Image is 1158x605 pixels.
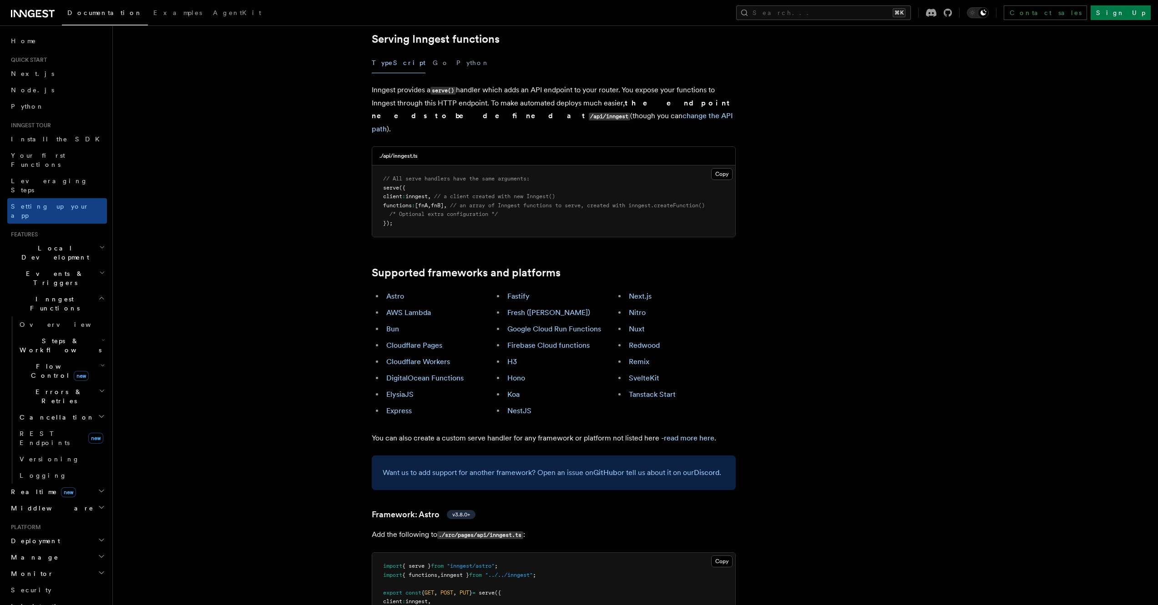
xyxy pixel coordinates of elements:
a: Sign Up [1091,5,1151,20]
a: Node.js [7,82,107,98]
a: Astro [386,292,404,300]
a: SvelteKit [629,374,659,382]
span: : [412,202,415,209]
span: , [453,590,456,596]
button: Monitor [7,565,107,582]
button: Toggle dark mode [967,7,989,18]
a: Python [7,98,107,115]
span: = [472,590,475,596]
span: /* Optional extra configuration */ [389,211,498,217]
a: Overview [16,316,107,333]
a: Discord [694,468,719,477]
button: Search...⌘K [736,5,911,20]
a: DigitalOcean Functions [386,374,464,382]
div: Inngest Functions [7,316,107,484]
a: Examples [148,3,207,25]
button: Errors & Retries [16,384,107,409]
a: Fastify [507,292,530,300]
span: serve [383,185,399,191]
span: , [428,202,431,209]
span: [fnA [415,202,428,209]
a: Cloudflare Pages [386,341,442,350]
span: Platform [7,524,41,531]
kbd: ⌘K [893,8,905,17]
button: Middleware [7,500,107,516]
span: inngest [405,598,428,605]
span: Inngest Functions [7,295,98,313]
span: // a client created with new Inngest() [434,193,555,200]
span: new [74,371,89,381]
a: Leveraging Steps [7,173,107,198]
a: Nuxt [629,325,645,333]
span: Next.js [11,70,54,77]
span: Quick start [7,56,47,64]
a: Next.js [7,65,107,82]
span: Inngest tour [7,122,51,129]
span: POST [440,590,453,596]
a: AWS Lambda [386,308,431,317]
a: H3 [507,357,517,366]
a: Cloudflare Workers [386,357,450,366]
button: Copy [711,168,733,180]
span: Deployment [7,536,60,545]
button: Deployment [7,533,107,549]
button: Local Development [7,240,107,265]
span: const [405,590,421,596]
span: functions [383,202,412,209]
button: Go [433,53,449,73]
span: , [428,598,431,605]
span: serve [479,590,495,596]
span: Steps & Workflows [16,336,101,355]
a: AgentKit [207,3,267,25]
a: REST Endpointsnew [16,425,107,451]
span: } [469,590,472,596]
span: Versioning [20,455,80,463]
span: , [444,202,447,209]
span: Node.js [11,86,54,94]
span: Flow Control [16,362,100,380]
a: Express [386,406,412,415]
span: fnB] [431,202,444,209]
span: client [383,193,402,200]
a: Security [7,582,107,598]
span: ({ [399,185,405,191]
a: Next.js [629,292,652,300]
span: client [383,598,402,605]
span: { serve } [402,563,431,569]
span: Security [11,586,51,594]
a: Tanstack Start [629,390,676,399]
p: You can also create a custom serve handler for any framework or platform not listed here - . [372,432,736,445]
a: read more here [664,434,714,442]
a: Supported frameworks and platforms [372,266,561,279]
a: GitHub [593,468,617,477]
p: Inngest provides a handler which adds an API endpoint to your router. You expose your functions t... [372,84,736,135]
a: Redwood [629,341,660,350]
button: Copy [711,555,733,567]
span: Features [7,231,38,238]
span: "inngest/astro" [447,563,495,569]
span: { [421,590,425,596]
a: Versioning [16,451,107,467]
a: NestJS [507,406,531,415]
a: Your first Functions [7,147,107,173]
a: Google Cloud Run Functions [507,325,601,333]
a: Koa [507,390,520,399]
span: Manage [7,553,59,562]
span: Events & Triggers [7,269,99,287]
span: import [383,563,402,569]
span: new [61,487,76,497]
span: Cancellation [16,413,95,422]
span: ; [533,572,536,578]
span: from [469,572,482,578]
span: , [437,572,440,578]
a: Home [7,33,107,49]
span: import [383,572,402,578]
a: Bun [386,325,399,333]
h3: ./api/inngest.ts [379,152,418,160]
a: Setting up your app [7,198,107,224]
a: Firebase Cloud functions [507,341,590,350]
span: v3.8.0+ [452,511,470,518]
span: ; [495,563,498,569]
span: }); [383,220,393,226]
a: Fresh ([PERSON_NAME]) [507,308,590,317]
